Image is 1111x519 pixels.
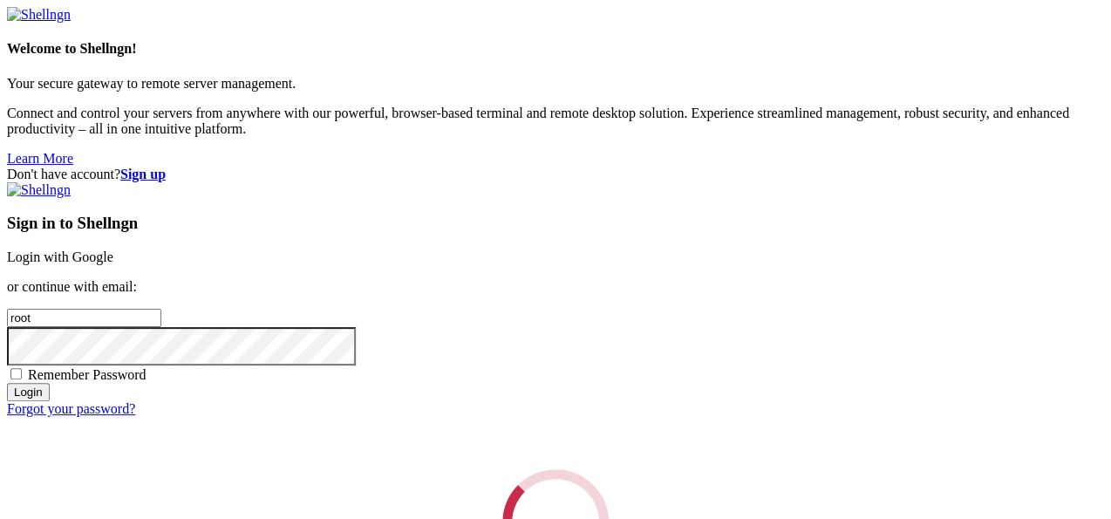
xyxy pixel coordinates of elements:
[7,76,1104,92] p: Your secure gateway to remote server management.
[7,279,1104,295] p: or continue with email:
[7,106,1104,137] p: Connect and control your servers from anywhere with our powerful, browser-based terminal and remo...
[28,367,147,382] span: Remember Password
[7,182,71,198] img: Shellngn
[10,368,22,379] input: Remember Password
[7,41,1104,57] h4: Welcome to Shellngn!
[7,214,1104,233] h3: Sign in to Shellngn
[7,249,113,264] a: Login with Google
[7,7,71,23] img: Shellngn
[7,167,1104,182] div: Don't have account?
[120,167,166,181] a: Sign up
[7,309,161,327] input: Email address
[7,383,50,401] input: Login
[7,151,73,166] a: Learn More
[7,401,135,416] a: Forgot your password?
